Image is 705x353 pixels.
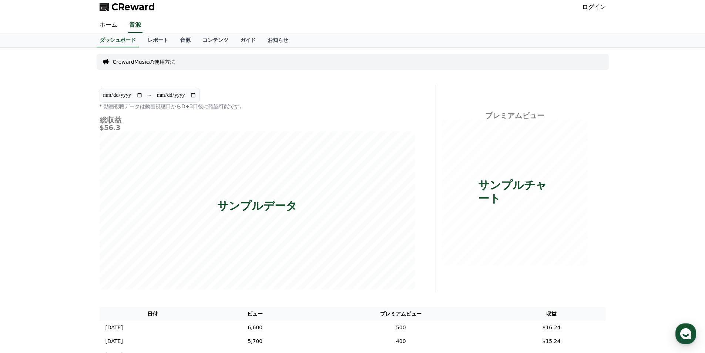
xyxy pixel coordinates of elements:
a: CrewardMusicの使用方法 [113,58,175,66]
a: レポート [142,33,174,47]
a: ログイン [582,3,606,11]
td: 500 [305,321,497,334]
p: サンプルチャート [478,178,551,205]
a: Messages [49,235,95,253]
th: ビュー [205,307,305,321]
h4: 総収益 [100,116,415,124]
a: ガイド [234,33,262,47]
a: 音源 [174,33,197,47]
a: 音源 [128,17,142,33]
p: * 動画視聴データは動画視聴日からD+3日後に確認可能です。 [100,103,415,110]
h5: $56.3 [100,124,415,131]
th: 収益 [497,307,606,321]
p: [DATE] [105,337,123,345]
a: ホーム [94,17,123,33]
h4: プレミアムビュー [442,111,588,120]
td: $15.24 [497,334,606,348]
p: サンプルデータ [217,199,297,212]
span: CReward [111,1,155,13]
span: Home [19,246,32,252]
th: プレミアムビュー [305,307,497,321]
td: 5,700 [205,334,305,348]
td: 400 [305,334,497,348]
p: ~ [147,91,152,100]
a: Settings [95,235,142,253]
a: Home [2,235,49,253]
a: コンテンツ [197,33,234,47]
p: [DATE] [105,324,123,332]
th: 日付 [100,307,206,321]
a: CReward [100,1,155,13]
a: お知らせ [262,33,294,47]
td: $16.24 [497,321,606,334]
span: Settings [110,246,128,252]
span: Messages [61,246,83,252]
td: 6,600 [205,321,305,334]
a: ダッシュボード [97,33,139,47]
